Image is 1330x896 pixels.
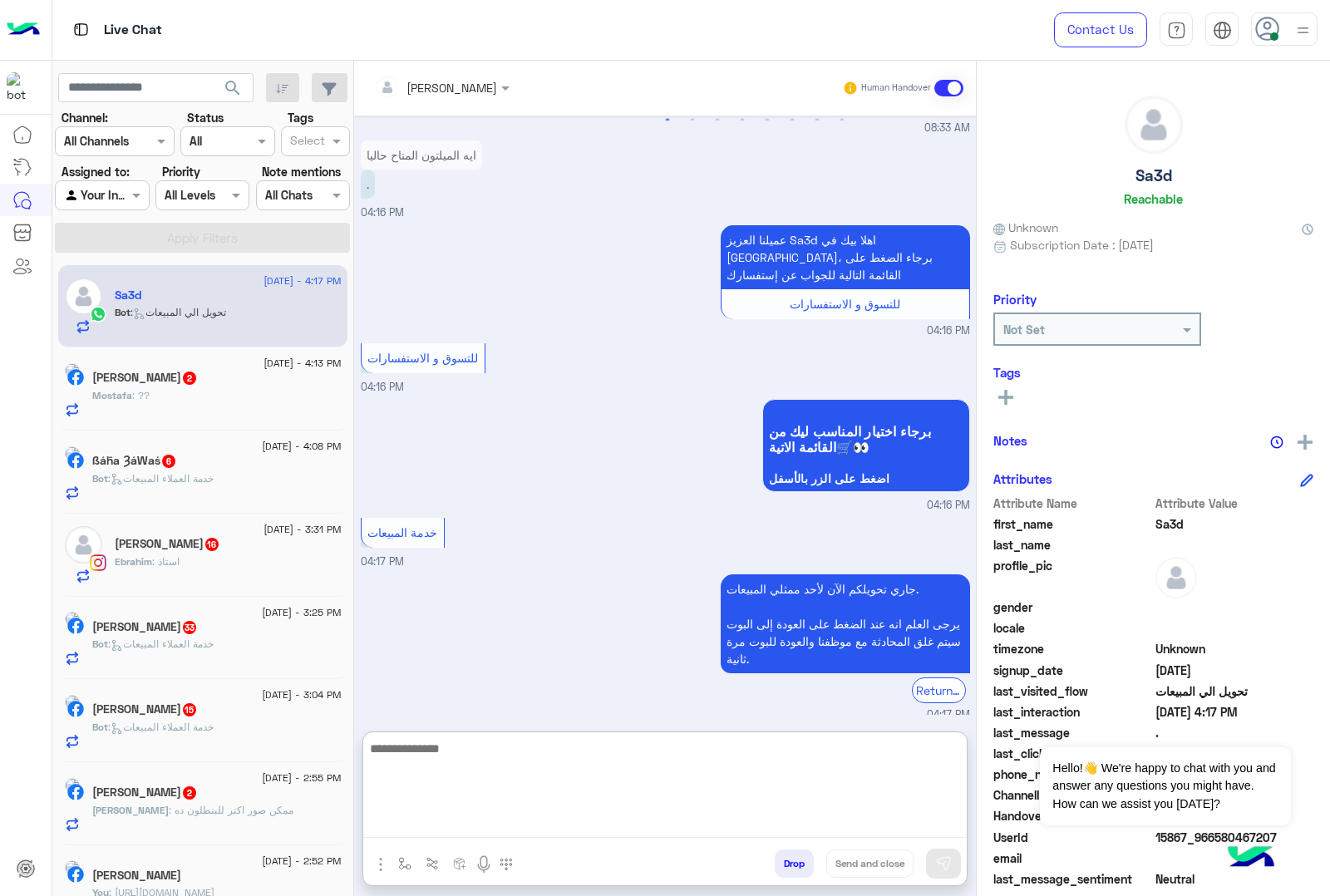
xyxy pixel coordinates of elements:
img: send message [935,855,952,872]
small: Human Handover [861,81,931,95]
span: 0 [1155,870,1314,888]
h5: Fady Rushdy [92,869,181,883]
h5: Karim Ahmed [92,785,198,800]
a: Contact Us [1054,12,1147,47]
span: null [1155,598,1314,616]
span: 04:16 PM [927,323,970,339]
p: 17/9/2025, 4:16 PM [361,140,482,170]
span: [DATE] - 3:31 PM [264,522,341,537]
img: picture [65,695,80,710]
span: ممكن صور اكتر للبنطلون ده [169,804,293,816]
h5: Mostafa Magdy [92,371,198,385]
span: [PERSON_NAME] [92,804,169,816]
span: 04:17 PM [361,555,404,568]
button: search [213,73,254,109]
span: last_interaction [993,703,1152,721]
p: Live Chat [104,19,162,42]
span: [DATE] - 4:17 PM [264,273,341,288]
span: : خدمة العملاء المبيعات [108,638,214,650]
img: defaultAdmin.png [1126,96,1182,153]
span: 2 [183,786,196,800]
span: 15 [183,703,196,716]
span: [DATE] - 4:13 PM [264,356,341,371]
img: create order [453,857,466,870]
a: tab [1160,12,1193,47]
label: Status [187,109,224,126]
h6: Priority [993,292,1037,307]
span: 04:16 PM [361,381,404,393]
img: tab [1167,21,1186,40]
span: last_name [993,536,1152,554]
span: ?? [132,389,150,401]
button: create order [446,849,474,877]
span: Unknown [993,219,1058,236]
img: Facebook [67,452,84,469]
img: profile [1293,20,1313,41]
button: Drop [775,849,814,878]
span: [DATE] - 3:25 PM [262,605,341,620]
img: send attachment [371,854,391,874]
img: WhatsApp [90,306,106,322]
span: Attribute Value [1155,495,1314,512]
h5: ßáĥa ȜáWaś [92,454,177,468]
span: برجاء اختيار المناسب ليك من القائمة الاتية🛒👀 [769,423,963,455]
span: 08:33 AM [924,121,970,136]
span: 04:16 PM [927,498,970,514]
span: gender [993,598,1152,616]
img: picture [65,612,80,627]
img: defaultAdmin.png [65,278,102,315]
img: defaultAdmin.png [1155,557,1197,598]
span: HandoverOn [993,807,1152,825]
span: search [223,78,243,98]
img: select flow [398,857,411,870]
span: last_clicked_button [993,745,1152,762]
span: profile_pic [993,557,1152,595]
p: 17/9/2025, 4:16 PM [721,225,970,289]
label: Channel: [62,109,108,126]
span: [DATE] - 3:04 PM [262,687,341,702]
span: 6 [162,455,175,468]
h5: Ebrahim Hany [115,537,220,551]
span: [DATE] - 2:52 PM [262,854,341,869]
span: Mostafa [92,389,132,401]
span: 2025-09-17T05:31:45.591Z [1155,662,1314,679]
span: 16 [205,538,219,551]
span: email [993,849,1152,867]
span: : تحويل الي المبيعات [131,306,226,318]
img: picture [65,860,80,875]
span: 2 [183,372,196,385]
img: add [1298,435,1313,450]
span: Bot [115,306,131,318]
span: ChannelId [993,786,1152,804]
span: تحويل الي المبيعات [1155,682,1314,700]
h5: Sa3d [115,288,141,303]
p: 17/9/2025, 4:17 PM [721,574,970,673]
span: 04:16 PM [361,206,404,219]
span: null [1155,619,1314,637]
h5: Sara Yousry [92,702,198,716]
button: Trigger scenario [419,849,446,877]
span: phone_number [993,766,1152,783]
span: 33 [183,621,196,634]
img: defaultAdmin.png [65,526,102,564]
h6: Notes [993,433,1027,448]
h6: Reachable [1124,191,1183,206]
span: UserId [993,829,1152,846]
span: timezone [993,640,1152,657]
span: Bot [92,472,108,485]
img: notes [1270,436,1283,449]
span: استاذ [152,555,180,568]
span: first_name [993,515,1152,533]
img: Facebook [67,866,84,883]
h6: Attributes [993,471,1052,486]
p: 17/9/2025, 4:16 PM [361,170,375,199]
span: 04:17 PM [927,707,970,723]
span: 15867_966580467207 [1155,829,1314,846]
span: 2025-09-17T13:17:12.532Z [1155,703,1314,721]
span: للتسوق و الاستفسارات [367,351,478,365]
img: picture [65,446,80,461]
span: للتسوق و الاستفسارات [790,297,900,311]
img: make a call [500,858,513,871]
span: Unknown [1155,640,1314,657]
label: Note mentions [262,163,341,180]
